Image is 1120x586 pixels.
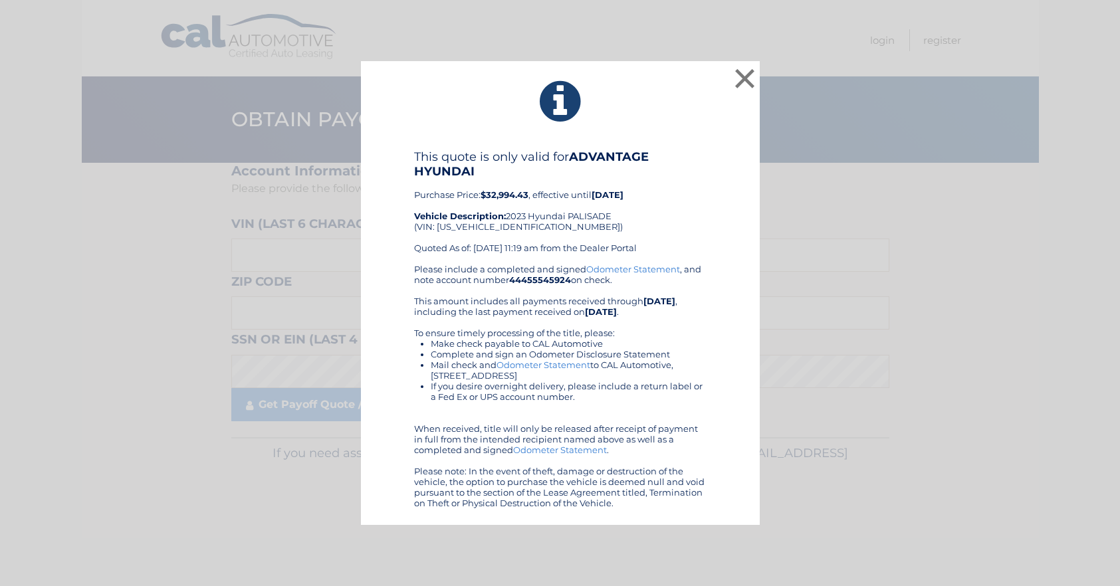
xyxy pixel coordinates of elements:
[431,359,707,381] li: Mail check and to CAL Automotive, [STREET_ADDRESS]
[732,65,758,92] button: ×
[414,149,707,264] div: Purchase Price: , effective until 2023 Hyundai PALISADE (VIN: [US_VEHICLE_IDENTIFICATION_NUMBER])...
[586,264,680,274] a: Odometer Statement
[509,274,571,285] b: 44455545924
[497,359,590,370] a: Odometer Statement
[585,306,617,317] b: [DATE]
[431,338,707,349] li: Make check payable to CAL Automotive
[431,381,707,402] li: If you desire overnight delivery, please include a return label or a Fed Ex or UPS account number.
[414,264,707,508] div: Please include a completed and signed , and note account number on check. This amount includes al...
[513,444,607,455] a: Odometer Statement
[414,149,707,179] h4: This quote is only valid for
[643,296,675,306] b: [DATE]
[481,189,528,200] b: $32,994.43
[414,211,506,221] strong: Vehicle Description:
[592,189,623,200] b: [DATE]
[431,349,707,359] li: Complete and sign an Odometer Disclosure Statement
[414,149,649,179] b: ADVANTAGE HYUNDAI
